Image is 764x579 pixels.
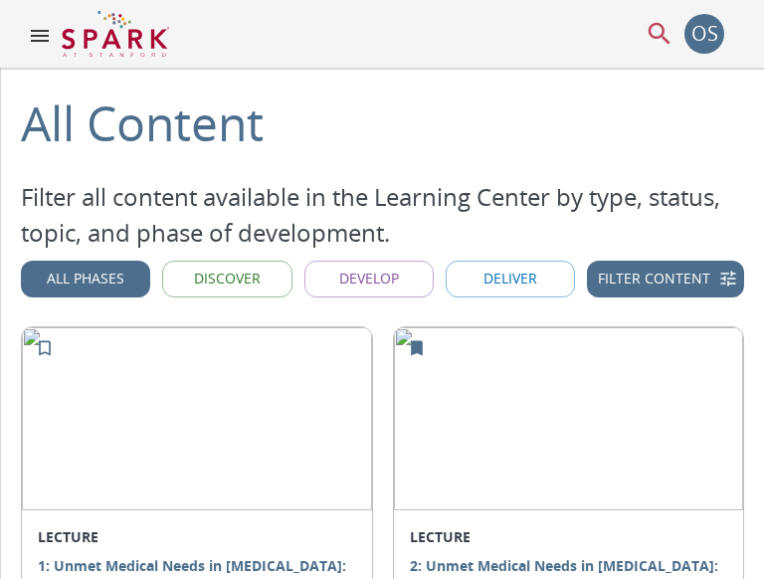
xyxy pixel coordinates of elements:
[407,338,427,358] svg: Remove from My Learning
[684,14,724,54] div: OS
[21,88,744,159] div: All Content
[587,261,744,297] button: Filter Content
[21,179,744,251] p: Filter all content available in the Learning Center by type, status, topic, and phase of developm...
[304,261,434,297] button: Develop
[645,19,674,49] button: menu
[21,261,150,297] button: All Phases
[446,261,575,297] button: Deliver
[28,24,52,54] button: menu
[38,526,356,547] p: LECTURE
[35,338,55,358] svg: Add to My Learning
[410,526,728,547] p: LECTURE
[684,14,724,54] button: account of current user
[62,10,169,58] img: Logo of SPARK at Stanford
[162,261,291,297] button: Discover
